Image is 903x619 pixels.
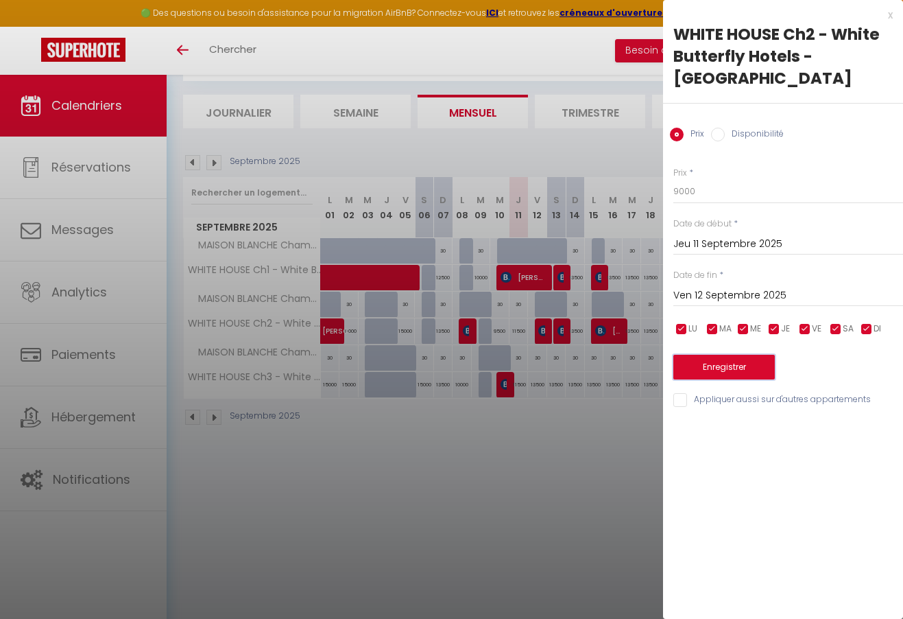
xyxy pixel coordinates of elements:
[673,218,732,231] label: Date de début
[725,128,784,143] label: Disponibilité
[663,7,893,23] div: x
[684,128,704,143] label: Prix
[673,167,687,180] label: Prix
[719,323,732,336] span: MA
[673,23,893,89] div: WHITE HOUSE Ch2 - White Butterfly Hotels - [GEOGRAPHIC_DATA]
[750,323,761,336] span: ME
[673,355,775,379] button: Enregistrer
[688,323,697,336] span: LU
[812,323,821,336] span: VE
[874,323,881,336] span: DI
[781,323,790,336] span: JE
[843,323,854,336] span: SA
[11,5,52,47] button: Ouvrir le widget de chat LiveChat
[845,557,893,609] iframe: Chat
[673,269,717,282] label: Date de fin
